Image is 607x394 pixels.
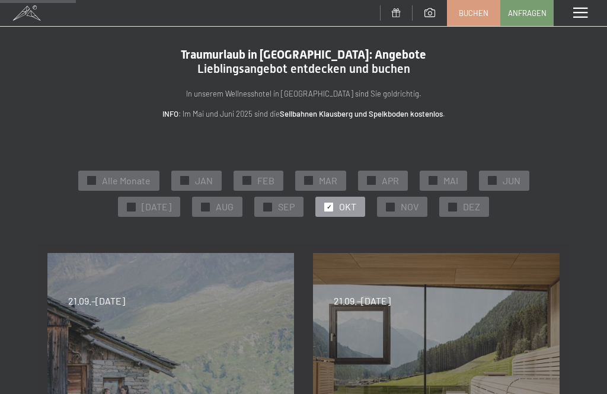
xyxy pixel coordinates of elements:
span: ✓ [89,177,94,185]
span: ✓ [388,203,393,211]
span: OKT [339,200,356,213]
span: Alle Monate [102,174,151,187]
span: ✓ [451,203,455,211]
span: ✓ [327,203,331,211]
span: 21.09.–[DATE] [68,294,125,307]
span: MAR [319,174,337,187]
span: JAN [195,174,213,187]
span: DEZ [463,200,480,213]
span: Buchen [459,8,488,18]
span: 21.09.–[DATE] [334,294,391,307]
a: Anfragen [501,1,553,25]
a: Buchen [448,1,500,25]
span: [DATE] [142,200,171,213]
span: APR [382,174,399,187]
span: NOV [401,200,418,213]
span: Traumurlaub in [GEOGRAPHIC_DATA]: Angebote [181,47,426,62]
span: AUG [216,200,234,213]
p: : Im Mai und Juni 2025 sind die . [47,108,560,120]
span: Lieblingsangebot entdecken und buchen [197,62,410,76]
span: FEB [257,174,274,187]
span: ✓ [430,177,435,185]
span: ✓ [244,177,249,185]
span: Anfragen [508,8,547,18]
span: JUN [503,174,520,187]
strong: Seilbahnen Klausberg und Speikboden kostenlos [280,109,443,118]
strong: INFO [162,109,178,118]
p: In unserem Wellnesshotel in [GEOGRAPHIC_DATA] sind Sie goldrichtig. [47,88,560,100]
span: ✓ [369,177,373,185]
span: ✓ [203,203,208,211]
span: MAI [443,174,458,187]
span: ✓ [129,203,134,211]
span: ✓ [306,177,311,185]
span: ✓ [490,177,494,185]
span: ✓ [266,203,270,211]
span: ✓ [182,177,187,185]
span: SEP [278,200,295,213]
